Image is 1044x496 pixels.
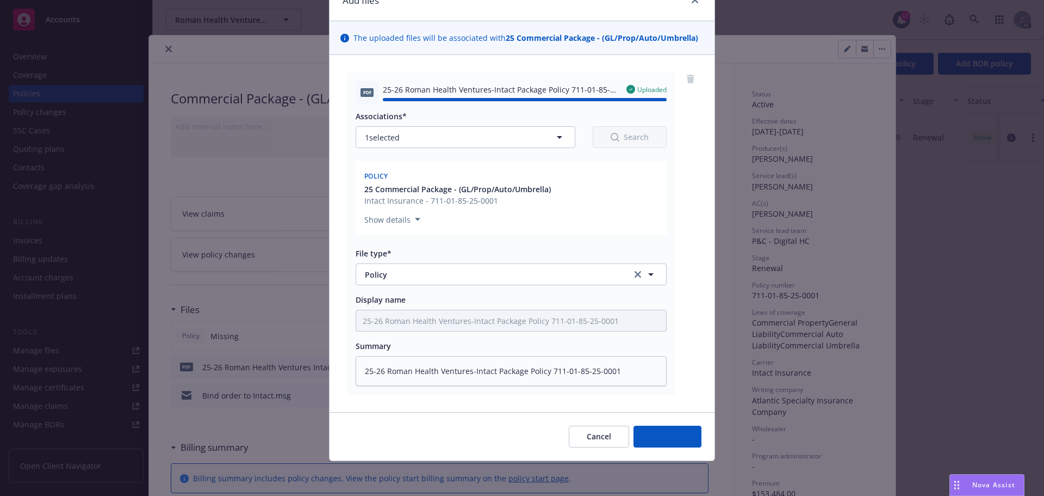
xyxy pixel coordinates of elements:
[949,474,1024,496] button: Nova Assist
[950,475,964,495] div: Drag to move
[356,341,391,351] span: Summary
[356,356,667,386] textarea: 25-26 Roman Health Ventures-Intact Package Policy 711-01-85-25-0001
[356,310,666,331] input: Add display name here...
[972,480,1015,489] span: Nova Assist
